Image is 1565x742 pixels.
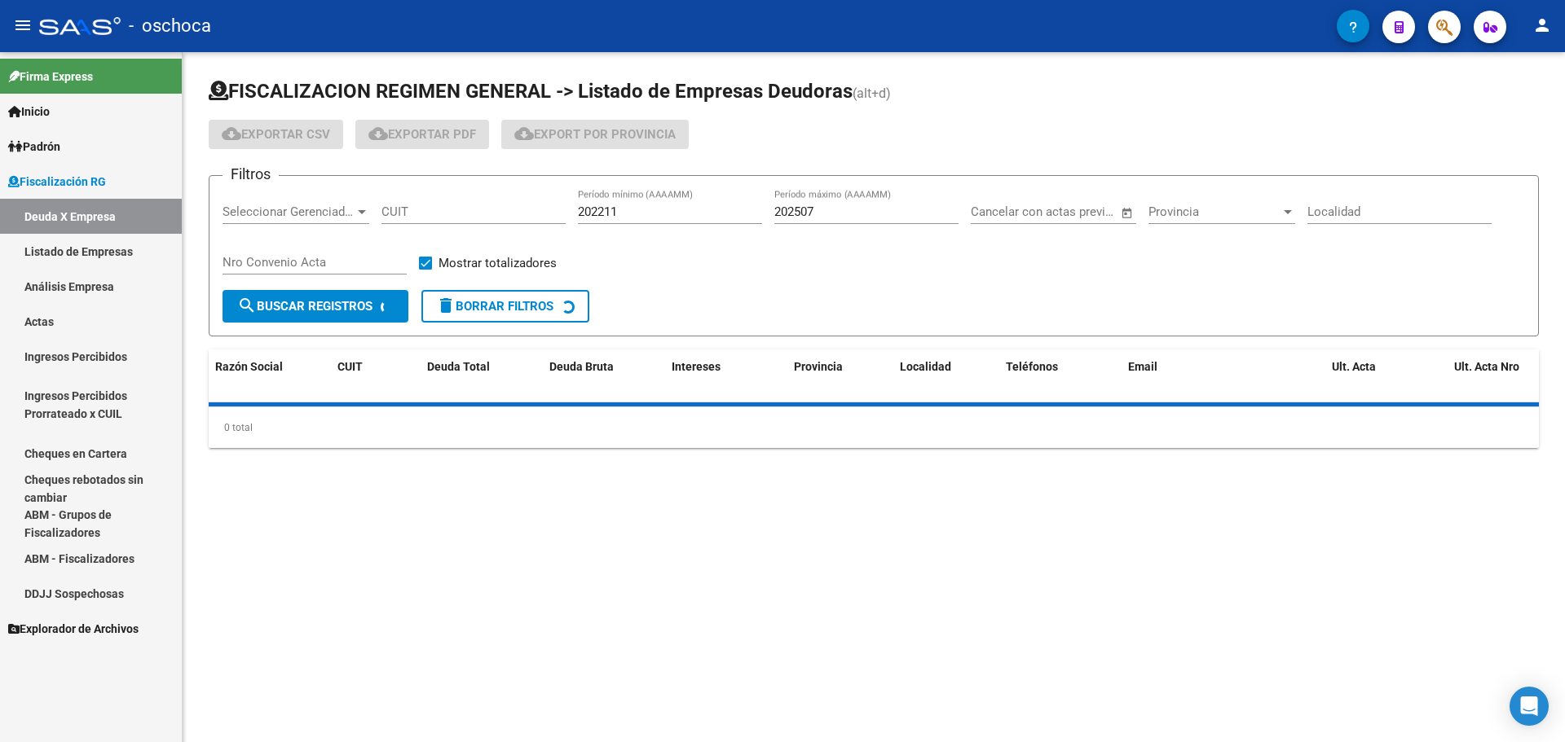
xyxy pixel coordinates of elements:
[215,360,283,373] span: Razón Social
[209,407,1539,448] div: 0 total
[787,349,893,403] datatable-header-cell: Provincia
[853,86,891,101] span: (alt+d)
[1454,360,1519,373] span: Ult. Acta Nro
[1510,687,1549,726] div: Open Intercom Messenger
[427,360,490,373] span: Deuda Total
[223,204,355,219] span: Seleccionar Gerenciador
[8,173,106,191] span: Fiscalización RG
[900,360,951,373] span: Localidad
[549,360,614,373] span: Deuda Bruta
[8,620,139,638] span: Explorador de Archivos
[665,349,787,403] datatable-header-cell: Intereses
[543,349,665,403] datatable-header-cell: Deuda Bruta
[8,103,50,121] span: Inicio
[337,360,363,373] span: CUIT
[436,299,553,314] span: Borrar Filtros
[1122,349,1325,403] datatable-header-cell: Email
[421,349,543,403] datatable-header-cell: Deuda Total
[514,124,534,143] mat-icon: cloud_download
[368,127,476,142] span: Exportar PDF
[1006,360,1058,373] span: Teléfonos
[8,68,93,86] span: Firma Express
[439,253,557,273] span: Mostrar totalizadores
[13,15,33,35] mat-icon: menu
[421,290,589,323] button: Borrar Filtros
[672,360,721,373] span: Intereses
[223,290,408,323] button: Buscar Registros
[237,296,257,315] mat-icon: search
[8,138,60,156] span: Padrón
[223,163,279,186] h3: Filtros
[331,349,421,403] datatable-header-cell: CUIT
[794,360,843,373] span: Provincia
[222,127,330,142] span: Exportar CSV
[368,124,388,143] mat-icon: cloud_download
[501,120,689,149] button: Export por Provincia
[436,296,456,315] mat-icon: delete
[355,120,489,149] button: Exportar PDF
[1148,204,1281,219] span: Provincia
[1325,349,1448,403] datatable-header-cell: Ult. Acta
[1128,360,1157,373] span: Email
[209,120,343,149] button: Exportar CSV
[222,124,241,143] mat-icon: cloud_download
[209,349,331,403] datatable-header-cell: Razón Social
[209,80,853,103] span: FISCALIZACION REGIMEN GENERAL -> Listado de Empresas Deudoras
[237,299,373,314] span: Buscar Registros
[893,349,999,403] datatable-header-cell: Localidad
[999,349,1122,403] datatable-header-cell: Teléfonos
[1532,15,1552,35] mat-icon: person
[1118,204,1136,222] button: Open calendar
[1332,360,1376,373] span: Ult. Acta
[129,8,211,44] span: - oschoca
[514,127,676,142] span: Export por Provincia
